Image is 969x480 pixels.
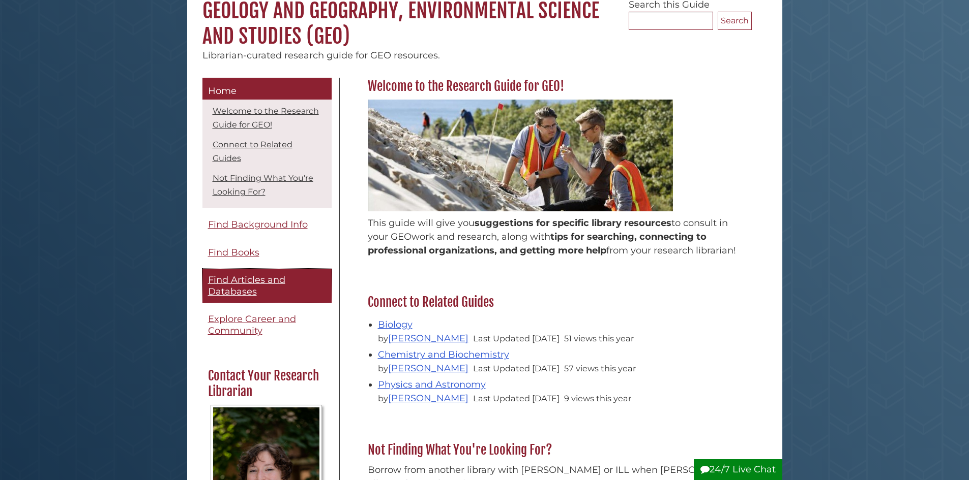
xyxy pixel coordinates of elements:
span: work and research, along with [412,231,550,242]
button: Search [718,12,752,30]
a: Find Articles and Databases [202,269,332,303]
span: Find Books [208,247,259,258]
span: by [378,333,471,343]
a: Chemistry and Biochemistry [378,349,509,360]
h2: Welcome to the Research Guide for GEO! [363,78,752,94]
a: Not Finding What You're Looking For? [213,173,313,197]
span: 57 views this year [564,363,636,373]
span: Explore Career and Community [208,313,296,336]
a: Welcome to the Research Guide for GEO! [213,106,319,130]
a: [PERSON_NAME] [388,363,468,374]
span: Home [208,85,237,97]
span: from your research librarian! [606,245,736,256]
a: Biology [378,319,413,330]
a: Find Background Info [202,213,332,236]
span: tips for searching, connecting to professional organizations, and getting more help [368,231,707,256]
a: [PERSON_NAME] [388,393,468,404]
span: This guide will give you [368,217,475,229]
a: [PERSON_NAME] [388,333,468,344]
a: Find Books [202,241,332,264]
a: Connect to Related Guides [213,140,292,163]
a: Explore Career and Community [202,308,332,342]
span: by [378,393,471,403]
span: to consult in your GEO [368,217,728,242]
span: Find Background Info [208,219,308,230]
h2: Not Finding What You're Looking For? [363,442,752,458]
span: Last Updated [DATE] [473,393,560,403]
a: Physics and Astronomy [378,379,486,390]
span: 51 views this year [564,333,634,343]
button: 24/7 Live Chat [694,459,782,480]
span: Last Updated [DATE] [473,363,560,373]
span: 9 views this year [564,393,631,403]
span: Find Articles and Databases [208,274,285,297]
a: Home [202,78,332,100]
span: suggestions for specific library resources [475,217,671,229]
h2: Connect to Related Guides [363,294,752,310]
h2: Contact Your Research Librarian [203,368,330,400]
span: by [378,363,471,373]
span: Last Updated [DATE] [473,333,560,343]
span: Librarian-curated research guide for GEO resources. [202,50,440,61]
